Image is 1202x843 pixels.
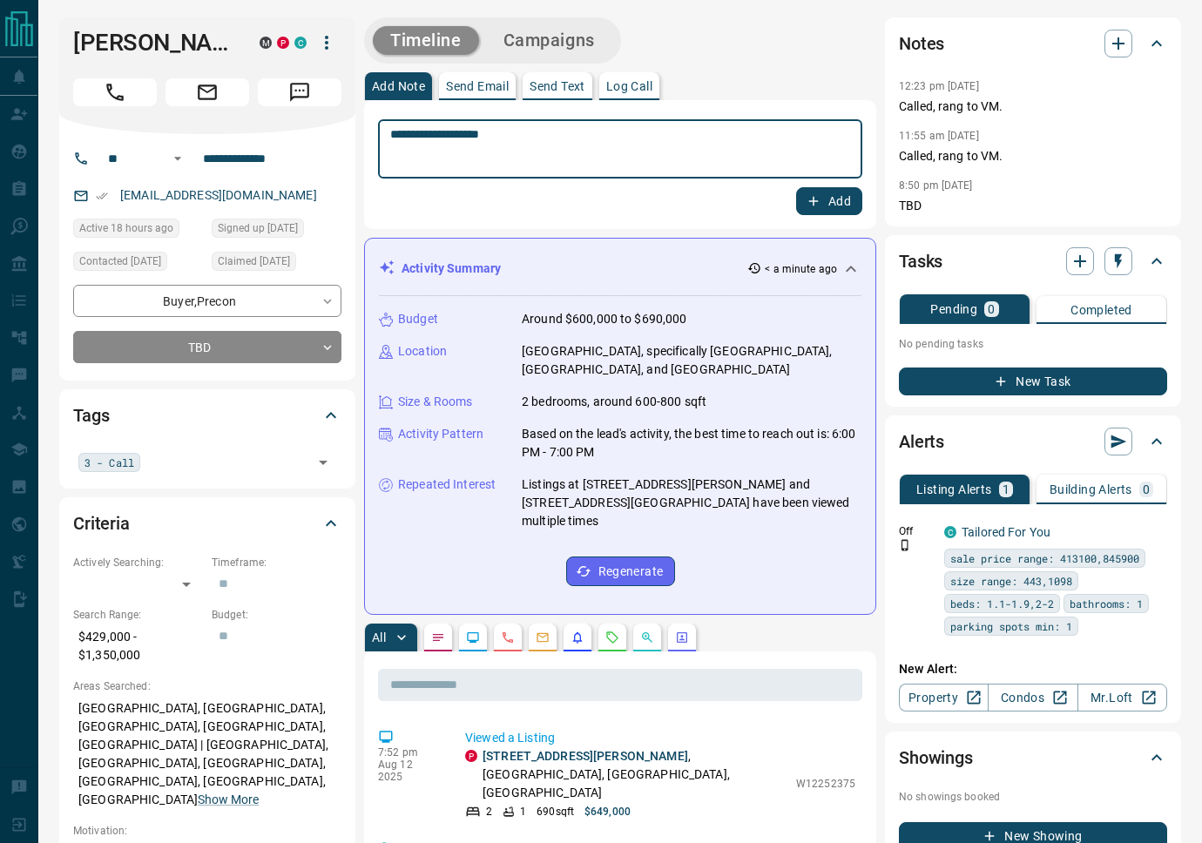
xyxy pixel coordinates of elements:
div: Wed Jul 30 2025 [212,219,341,243]
p: $649,000 [584,804,631,819]
p: New Alert: [899,660,1167,678]
p: Timeframe: [212,555,341,570]
p: 8:50 pm [DATE] [899,179,973,192]
h1: [PERSON_NAME] [73,29,233,57]
p: All [372,631,386,644]
p: Add Note [372,80,425,92]
h2: Showings [899,744,973,772]
p: $429,000 - $1,350,000 [73,623,203,670]
h2: Criteria [73,509,130,537]
p: Budget: [212,607,341,623]
p: Pending [930,303,977,315]
p: TBD [899,197,1167,215]
p: Listing Alerts [916,483,992,496]
p: Listings at [STREET_ADDRESS][PERSON_NAME] and [STREET_ADDRESS][GEOGRAPHIC_DATA] have been viewed ... [522,475,861,530]
button: Regenerate [566,556,675,586]
span: Contacted [DATE] [79,253,161,270]
p: No showings booked [899,789,1167,805]
div: Alerts [899,421,1167,462]
p: Called, rang to VM. [899,147,1167,165]
svg: Email Verified [96,190,108,202]
button: Add [796,187,862,215]
span: size range: 443,1098 [950,572,1072,590]
p: Activity Pattern [398,425,483,443]
a: Condos [988,684,1077,711]
svg: Listing Alerts [571,631,584,644]
h2: Alerts [899,428,944,455]
button: Open [167,148,188,169]
span: Claimed [DATE] [218,253,290,270]
span: Signed up [DATE] [218,219,298,237]
p: Location [398,342,447,361]
span: bathrooms: 1 [1070,595,1143,612]
div: condos.ca [944,526,956,538]
svg: Emails [536,631,550,644]
svg: Lead Browsing Activity [466,631,480,644]
div: property.ca [277,37,289,49]
div: Criteria [73,502,341,544]
button: Show More [198,791,259,809]
button: Open [311,450,335,475]
p: Actively Searching: [73,555,203,570]
p: 2 [486,804,492,819]
h2: Tasks [899,247,942,275]
span: Call [73,78,157,106]
svg: Push Notification Only [899,539,911,551]
h2: Tags [73,401,109,429]
span: Email [165,78,249,106]
p: Send Email [446,80,509,92]
svg: Agent Actions [675,631,689,644]
a: Tailored For You [962,525,1050,539]
button: Timeline [373,26,479,55]
a: Property [899,684,989,711]
div: Wed Jul 30 2025 [212,252,341,276]
p: Search Range: [73,607,203,623]
svg: Calls [501,631,515,644]
p: Activity Summary [402,260,501,278]
div: mrloft.ca [260,37,272,49]
p: W12252375 [796,776,855,792]
p: Called, rang to VM. [899,98,1167,116]
p: 11:55 am [DATE] [899,130,979,142]
span: sale price range: 413100,845900 [950,550,1139,567]
div: TBD [73,331,341,363]
svg: Notes [431,631,445,644]
button: New Task [899,368,1167,395]
div: Activity Summary< a minute ago [379,253,861,285]
svg: Requests [605,631,619,644]
p: Repeated Interest [398,475,496,494]
div: Showings [899,737,1167,779]
p: [GEOGRAPHIC_DATA], specifically [GEOGRAPHIC_DATA], [GEOGRAPHIC_DATA], and [GEOGRAPHIC_DATA] [522,342,861,379]
p: Size & Rooms [398,393,473,411]
p: 12:23 pm [DATE] [899,80,979,92]
p: < a minute ago [765,261,837,277]
p: 1 [520,804,526,819]
p: Off [899,523,934,539]
p: No pending tasks [899,331,1167,357]
p: Aug 12 2025 [378,759,439,783]
div: Notes [899,23,1167,64]
p: [GEOGRAPHIC_DATA], [GEOGRAPHIC_DATA], [GEOGRAPHIC_DATA], [GEOGRAPHIC_DATA], [GEOGRAPHIC_DATA] | [... [73,694,341,814]
p: Completed [1070,304,1132,316]
div: Tasks [899,240,1167,282]
p: 7:52 pm [378,746,439,759]
p: , [GEOGRAPHIC_DATA], [GEOGRAPHIC_DATA], [GEOGRAPHIC_DATA] [483,747,787,802]
p: 690 sqft [537,804,574,819]
p: Based on the lead's activity, the best time to reach out is: 6:00 PM - 7:00 PM [522,425,861,462]
span: Active 18 hours ago [79,219,173,237]
a: [STREET_ADDRESS][PERSON_NAME] [483,749,688,763]
p: Areas Searched: [73,678,341,694]
p: 0 [988,303,995,315]
p: 2 bedrooms, around 600-800 sqft [522,393,706,411]
p: Viewed a Listing [465,729,855,747]
div: Tue Aug 12 2025 [73,219,203,243]
span: 3 - Call [84,454,134,471]
div: Tags [73,395,341,436]
a: [EMAIL_ADDRESS][DOMAIN_NAME] [120,188,317,202]
p: Motivation: [73,823,341,839]
span: beds: 1.1-1.9,2-2 [950,595,1054,612]
p: 1 [1003,483,1010,496]
p: Send Text [530,80,585,92]
div: property.ca [465,750,477,762]
p: Around $600,000 to $690,000 [522,310,687,328]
